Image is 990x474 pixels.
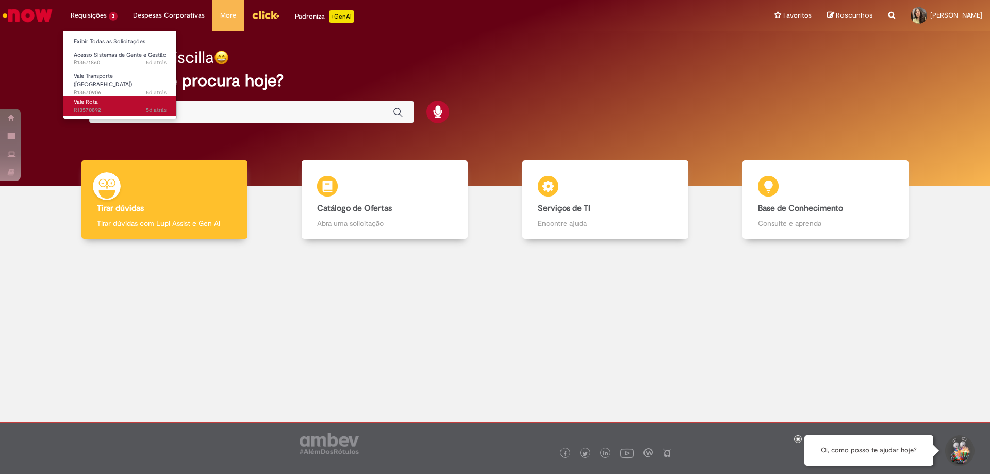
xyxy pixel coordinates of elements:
[133,10,205,21] span: Despesas Corporativas
[89,72,901,90] h2: O que você procura hoje?
[109,12,118,21] span: 3
[317,218,452,228] p: Abra uma solicitação
[643,448,653,457] img: logo_footer_workplace.png
[944,435,975,466] button: Iniciar Conversa de Suporte
[74,106,167,115] span: R13570892
[74,98,98,106] span: Vale Rota
[1,5,54,26] img: ServiceNow
[97,218,232,228] p: Tirar dúvidas com Lupi Assist e Gen Ai
[63,50,177,69] a: Aberto R13571860 : Acesso Sistemas de Gente e Gestão
[317,203,392,214] b: Catálogo de Ofertas
[54,160,275,239] a: Tirar dúvidas Tirar dúvidas com Lupi Assist e Gen Ai
[300,433,359,454] img: logo_footer_ambev_rotulo_gray.png
[63,96,177,116] a: Aberto R13570892 : Vale Rota
[538,218,673,228] p: Encontre ajuda
[620,446,634,460] img: logo_footer_youtube.png
[74,51,167,59] span: Acesso Sistemas de Gente e Gestão
[146,59,167,67] span: 5d atrás
[329,10,354,23] p: +GenAi
[220,10,236,21] span: More
[146,89,167,96] span: 5d atrás
[214,50,229,65] img: happy-face.png
[295,10,354,23] div: Padroniza
[252,7,279,23] img: click_logo_yellow_360x200.png
[97,203,144,214] b: Tirar dúvidas
[63,31,177,119] ul: Requisições
[603,451,608,457] img: logo_footer_linkedin.png
[74,72,132,88] span: Vale Transporte ([GEOGRAPHIC_DATA])
[146,106,167,114] time: 26/09/2025 14:41:13
[71,10,107,21] span: Requisições
[583,451,588,456] img: logo_footer_twitter.png
[146,59,167,67] time: 26/09/2025 16:59:39
[827,11,873,21] a: Rascunhos
[930,11,982,20] span: [PERSON_NAME]
[495,160,716,239] a: Serviços de TI Encontre ajuda
[804,435,933,466] div: Oi, como posso te ajudar hoje?
[275,160,496,239] a: Catálogo de Ofertas Abra uma solicitação
[663,448,672,457] img: logo_footer_naosei.png
[146,106,167,114] span: 5d atrás
[74,59,167,67] span: R13571860
[538,203,590,214] b: Serviços de TI
[758,218,893,228] p: Consulte e aprenda
[716,160,936,239] a: Base de Conhecimento Consulte e aprenda
[146,89,167,96] time: 26/09/2025 14:44:33
[758,203,843,214] b: Base de Conhecimento
[63,36,177,47] a: Exibir Todas as Solicitações
[783,10,812,21] span: Favoritos
[63,71,177,93] a: Aberto R13570906 : Vale Transporte (VT)
[836,10,873,20] span: Rascunhos
[563,451,568,456] img: logo_footer_facebook.png
[74,89,167,97] span: R13570906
